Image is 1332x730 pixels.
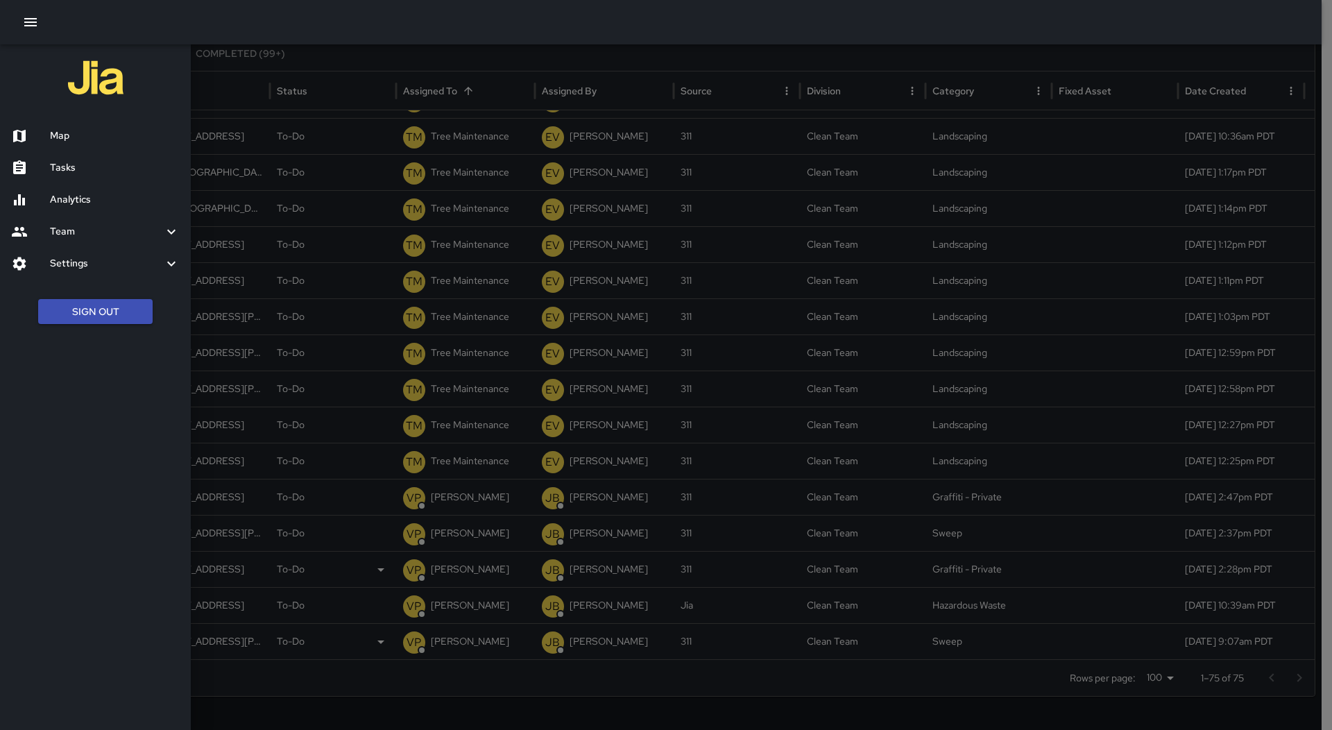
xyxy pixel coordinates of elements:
[38,299,153,325] button: Sign Out
[50,160,180,176] h6: Tasks
[50,256,163,271] h6: Settings
[68,50,123,105] img: jia-logo
[50,192,180,207] h6: Analytics
[50,128,180,144] h6: Map
[50,224,163,239] h6: Team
